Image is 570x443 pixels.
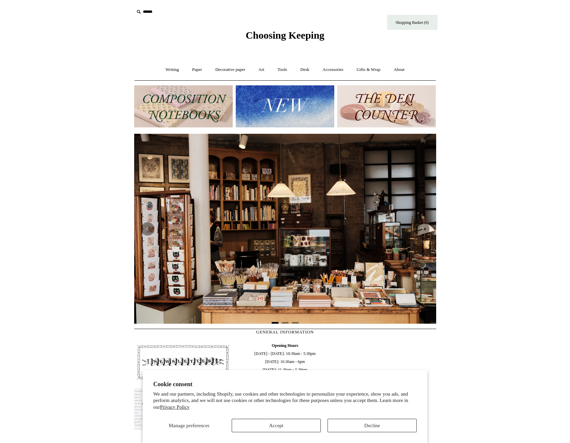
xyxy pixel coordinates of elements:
h2: Cookie consent [153,381,417,388]
a: Shopping Basket (0) [387,15,438,30]
button: Page 3 [292,322,299,324]
p: We and our partners, including Shopify, use cookies and other technologies to personalize your ex... [153,391,417,411]
a: Tools [271,61,293,79]
a: Privacy Policy [160,404,190,410]
span: [DATE] - [DATE]: 10:30am - 5:30pm [DATE]: 10.30am - 6pm [DATE]: 11.30am - 5.30pm 020 7613 3842 [236,341,334,406]
img: New.jpg__PID:f73bdf93-380a-4a35-bcfe-7823039498e1 [236,85,334,127]
button: Manage preferences [153,419,225,432]
a: Desk [294,61,315,79]
button: Previous [141,222,154,236]
img: The Deli Counter [337,85,436,127]
button: Next [416,222,429,236]
iframe: google_map [338,341,436,442]
a: Art [253,61,270,79]
img: 20250131 INSIDE OF THE SHOP.jpg__PID:b9484a69-a10a-4bde-9e8d-1408d3d5e6ad [134,134,436,323]
span: Choosing Keeping [245,30,324,41]
a: Gifts & Wrap [350,61,386,79]
a: About [387,61,411,79]
a: Choosing Keeping [245,35,324,40]
img: pf-4db91bb9--1305-Newsletter-Button_1200x.jpg [134,341,232,383]
a: Accessories [316,61,349,79]
a: Writing [159,61,185,79]
span: Manage preferences [169,423,210,428]
a: Decorative paper [209,61,251,79]
b: Opening Hours [272,343,298,348]
button: Decline [328,419,417,432]
span: GENERAL INFORMATION [256,329,314,334]
img: pf-635a2b01-aa89-4342-bbcd-4371b60f588c--In-the-press-Button_1200x.jpg [134,389,232,430]
button: Page 1 [272,322,278,324]
button: Page 2 [282,322,289,324]
img: 202302 Composition ledgers.jpg__PID:69722ee6-fa44-49dd-a067-31375e5d54ec [134,85,233,127]
button: Accept [232,419,321,432]
a: Paper [186,61,208,79]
